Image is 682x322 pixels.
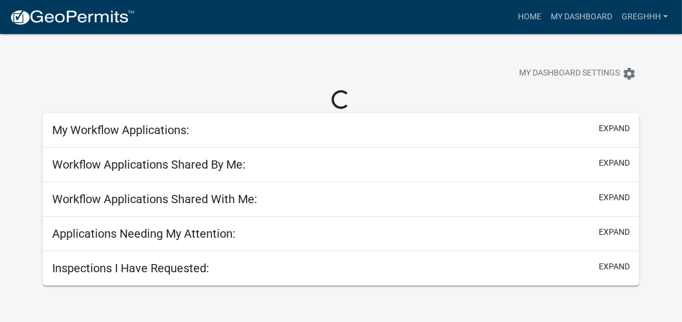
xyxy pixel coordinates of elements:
h5: Workflow Applications Shared With Me: [52,192,257,206]
h5: Applications Needing My Attention: [52,227,236,241]
h5: Inspections I Have Requested: [52,261,209,275]
h5: Workflow Applications Shared By Me: [52,157,245,172]
span: My Dashboard Settings [519,67,620,81]
a: My Dashboard [546,6,617,28]
button: expand [599,122,630,135]
button: expand [599,226,630,238]
a: GregHHH [617,6,673,28]
button: expand [599,261,630,273]
button: expand [599,191,630,204]
button: My Dashboard Settingssettings [510,62,646,85]
a: Home [513,6,546,28]
h5: My Workflow Applications: [52,123,189,137]
button: expand [599,157,630,169]
i: settings [622,67,636,81]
